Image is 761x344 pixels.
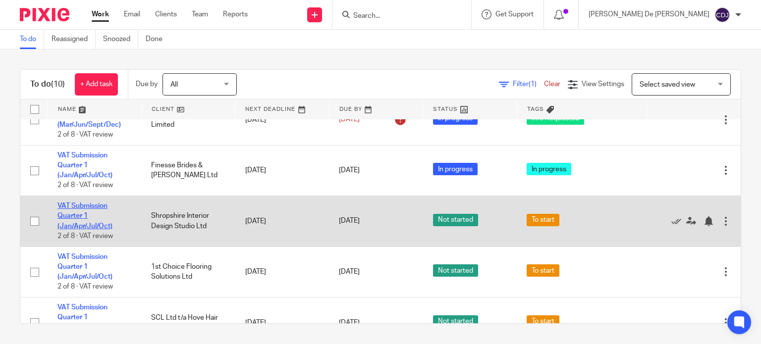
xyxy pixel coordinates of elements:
[52,30,96,49] a: Reassigned
[339,167,360,174] span: [DATE]
[671,216,686,226] a: Mark as done
[192,9,208,19] a: Team
[582,81,624,88] span: View Settings
[141,95,235,146] td: DCD Enterprises Limited
[57,233,113,240] span: 2 of 8 · VAT review
[57,152,112,179] a: VAT Submission Quarter 1 (Jan/Apr/Jul/Oct)
[57,202,112,230] a: VAT Submission Quarter 1 (Jan/Apr/Jul/Oct)
[235,196,329,247] td: [DATE]
[235,246,329,297] td: [DATE]
[640,81,695,88] span: Select saved view
[57,304,112,331] a: VAT Submission Quarter 1 (Jan/Apr/Jul/Oct)
[433,264,478,277] span: Not started
[529,81,537,88] span: (1)
[20,8,69,21] img: Pixie
[141,246,235,297] td: 1st Choice Flooring Solutions Ltd
[136,79,158,89] p: Due by
[352,12,441,21] input: Search
[235,145,329,196] td: [DATE]
[433,214,478,226] span: Not started
[57,101,121,128] a: VAT Submission Quarter 3 (Mar/Jun/Sept/Dec)
[141,196,235,247] td: Shropshire Interior Design Studio Ltd
[527,264,559,277] span: To start
[433,163,478,175] span: In progress
[223,9,248,19] a: Reports
[57,131,113,138] span: 2 of 8 · VAT review
[155,9,177,19] a: Clients
[339,218,360,225] span: [DATE]
[527,163,571,175] span: In progress
[589,9,709,19] p: [PERSON_NAME] De [PERSON_NAME]
[20,30,44,49] a: To do
[339,116,360,123] span: [DATE]
[57,284,113,291] span: 2 of 8 · VAT review
[339,319,360,326] span: [DATE]
[92,9,109,19] a: Work
[141,145,235,196] td: Finesse Brides & [PERSON_NAME] Ltd
[57,253,112,281] a: VAT Submission Quarter 1 (Jan/Apr/Jul/Oct)
[433,315,478,328] span: Not started
[339,268,360,275] span: [DATE]
[527,214,559,226] span: To start
[124,9,140,19] a: Email
[170,81,178,88] span: All
[513,81,544,88] span: Filter
[51,80,65,88] span: (10)
[57,182,113,189] span: 2 of 8 · VAT review
[527,315,559,328] span: To start
[30,79,65,90] h1: To do
[103,30,138,49] a: Snoozed
[75,73,118,96] a: + Add task
[544,81,560,88] a: Clear
[714,7,730,23] img: svg%3E
[495,11,534,18] span: Get Support
[235,95,329,146] td: [DATE]
[146,30,170,49] a: Done
[527,106,544,112] span: Tags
